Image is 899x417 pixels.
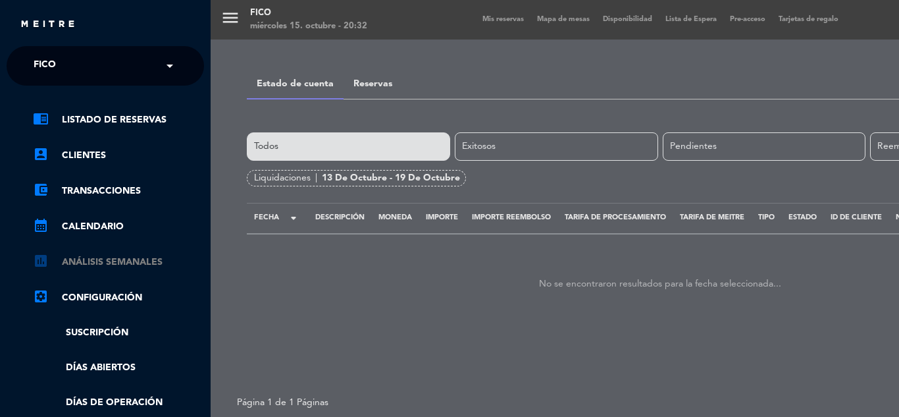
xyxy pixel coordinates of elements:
[33,183,204,199] a: account_balance_walletTransacciones
[33,254,204,270] a: assessmentANÁLISIS SEMANALES
[33,182,49,198] i: account_balance_wallet
[33,289,49,304] i: settings_applications
[33,253,49,269] i: assessment
[33,290,204,306] a: Configuración
[34,52,56,80] span: FICO
[33,146,49,162] i: account_box
[33,395,204,410] a: Días de Operación
[33,360,204,375] a: Días abiertos
[33,148,204,163] a: account_boxClientes
[33,111,49,126] i: chrome_reader_mode
[33,325,204,341] a: Suscripción
[33,112,204,128] a: chrome_reader_modeListado de Reservas
[20,20,76,30] img: MEITRE
[33,217,49,233] i: calendar_month
[33,219,204,235] a: calendar_monthCalendario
